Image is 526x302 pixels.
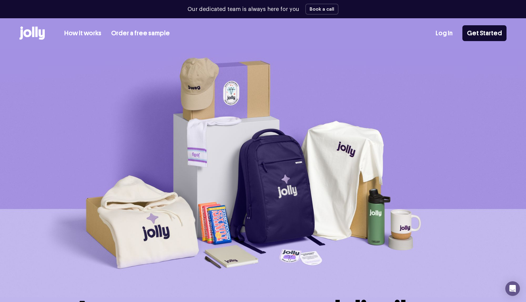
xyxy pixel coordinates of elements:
[188,5,299,13] p: Our dedicated team is always here for you
[462,25,507,41] a: Get Started
[436,28,453,38] a: Log In
[111,28,170,38] a: Order a free sample
[505,281,520,296] div: Open Intercom Messenger
[64,28,101,38] a: How it works
[305,4,338,15] button: Book a call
